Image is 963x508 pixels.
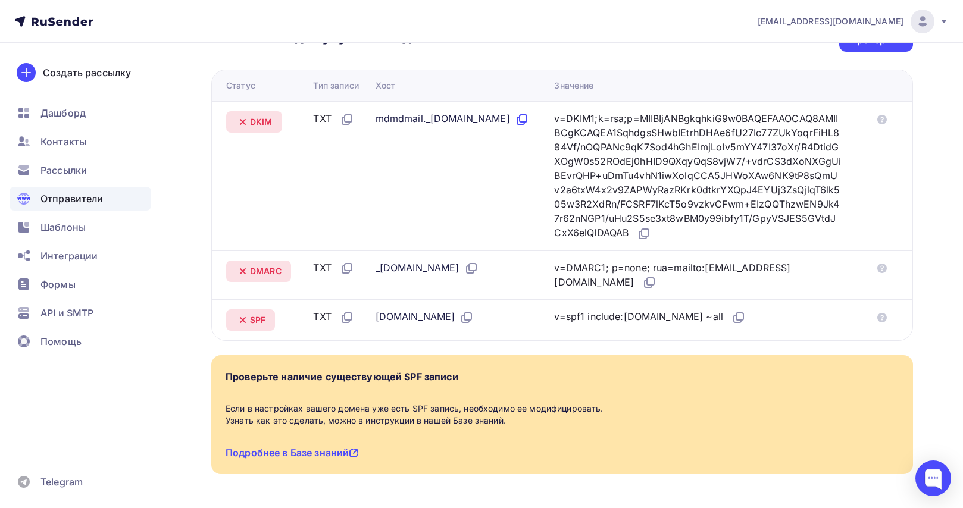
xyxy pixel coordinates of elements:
div: Хост [376,80,396,92]
div: Статус [226,80,255,92]
span: Дашборд [40,106,86,120]
div: Проверьте наличие существующей SPF записи [226,369,458,384]
a: Подробнее в Базе знаний [226,447,358,459]
div: mdmdmail._[DOMAIN_NAME] [376,111,529,127]
span: Помощь [40,334,82,349]
div: TXT [313,111,354,127]
span: Рассылки [40,163,87,177]
span: Контакты [40,134,86,149]
span: [EMAIL_ADDRESS][DOMAIN_NAME] [758,15,903,27]
a: Шаблоны [10,215,151,239]
div: v=DKIM1;k=rsa;p=MIIBIjANBgkqhkiG9w0BAQEFAAOCAQ8AMIIBCgKCAQEA1SqhdgsSHwbIEtrhDHAe6fU27Ic77ZUkYoqrF... [554,111,842,241]
span: DKIM [250,116,273,128]
div: _[DOMAIN_NAME] [376,261,479,276]
span: Формы [40,277,76,291]
span: Отправители [40,192,104,206]
a: [EMAIL_ADDRESS][DOMAIN_NAME] [758,10,949,33]
div: Создать рассылку [43,65,131,80]
span: Telegram [40,475,83,489]
a: Контакты [10,130,151,153]
span: SPF [250,314,265,326]
span: API и SMTP [40,306,93,320]
a: Рассылки [10,158,151,182]
div: TXT [313,309,354,325]
div: Тип записи [313,80,358,92]
span: Интеграции [40,249,98,263]
div: TXT [313,261,354,276]
a: Отправители [10,187,151,211]
div: v=DMARC1; p=none; rua=mailto:[EMAIL_ADDRESS][DOMAIN_NAME] [554,261,842,290]
span: Шаблоны [40,220,86,234]
span: DMARC [250,265,282,277]
div: v=spf1 include:[DOMAIN_NAME] ~all [554,309,746,325]
div: Если в настройках вашего домена уже есть SPF запись, необходимо ее модифицировать. Узнать как это... [226,403,899,427]
div: [DOMAIN_NAME] [376,309,474,325]
div: Значение [554,80,593,92]
a: Дашборд [10,101,151,125]
a: Формы [10,272,151,296]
